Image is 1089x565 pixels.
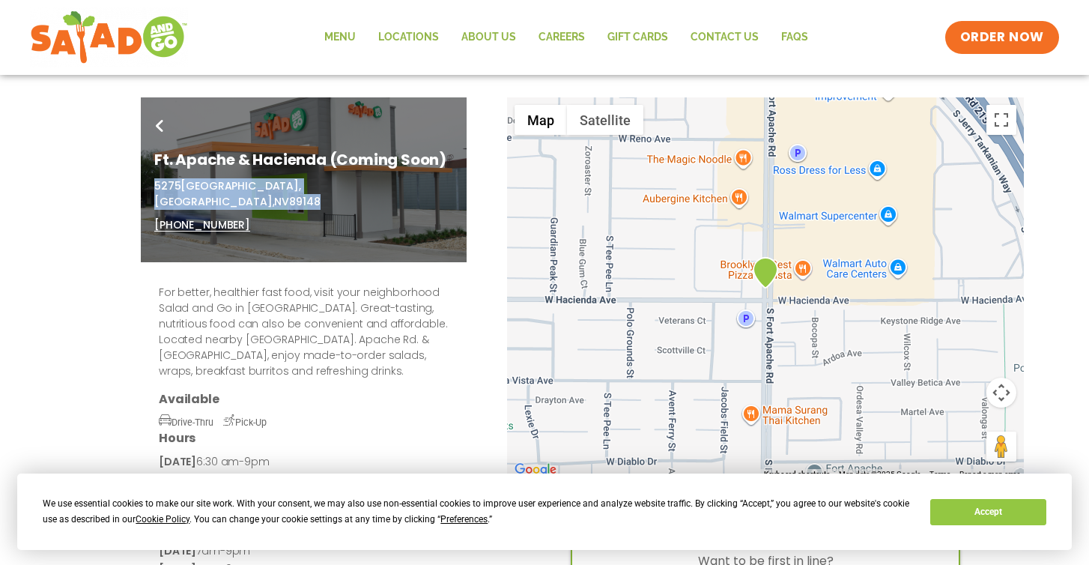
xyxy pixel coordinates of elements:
[159,453,449,471] p: 6:30 am-9pm
[289,194,320,209] span: 89148
[136,514,189,525] span: Cookie Policy
[159,472,196,487] strong: [DATE]
[159,471,449,489] p: 6:30 am-9pm
[159,430,449,446] h3: Hours
[159,543,196,558] strong: [DATE]
[274,194,289,209] span: NV
[181,178,300,193] span: [GEOGRAPHIC_DATA],
[159,417,213,428] span: Drive-Thru
[313,20,367,55] a: Menu
[440,514,488,525] span: Preferences
[959,470,1019,478] a: Report a map error
[679,20,770,55] a: Contact Us
[596,20,679,55] a: GIFT CARDS
[159,454,196,469] strong: [DATE]
[30,7,188,67] img: new-SAG-logo-768×292
[986,432,1016,462] button: Drag Pegman onto the map to open Street View
[527,20,596,55] a: Careers
[154,148,453,171] h1: Ft. Apache & Hacienda (Coming Soon)
[986,378,1016,408] button: Map camera controls
[17,474,1072,550] div: Cookie Consent Prompt
[313,20,819,55] nav: Menu
[223,417,267,428] span: Pick-Up
[159,391,449,407] h3: Available
[367,20,450,55] a: Locations
[159,285,449,379] p: For better, healthier fast food, visit your neighborhood Salad and Go in [GEOGRAPHIC_DATA]. Great...
[159,543,449,561] p: 7am-9pm
[154,217,250,233] a: [PHONE_NUMBER]
[450,20,527,55] a: About Us
[770,20,819,55] a: FAQs
[154,178,181,193] span: 5275
[930,499,1046,525] button: Accept
[960,28,1044,46] span: ORDER NOW
[43,496,912,528] div: We use essential cookies to make our site work. With your consent, we may also use non-essential ...
[154,194,274,209] span: [GEOGRAPHIC_DATA],
[945,21,1059,54] a: ORDER NOW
